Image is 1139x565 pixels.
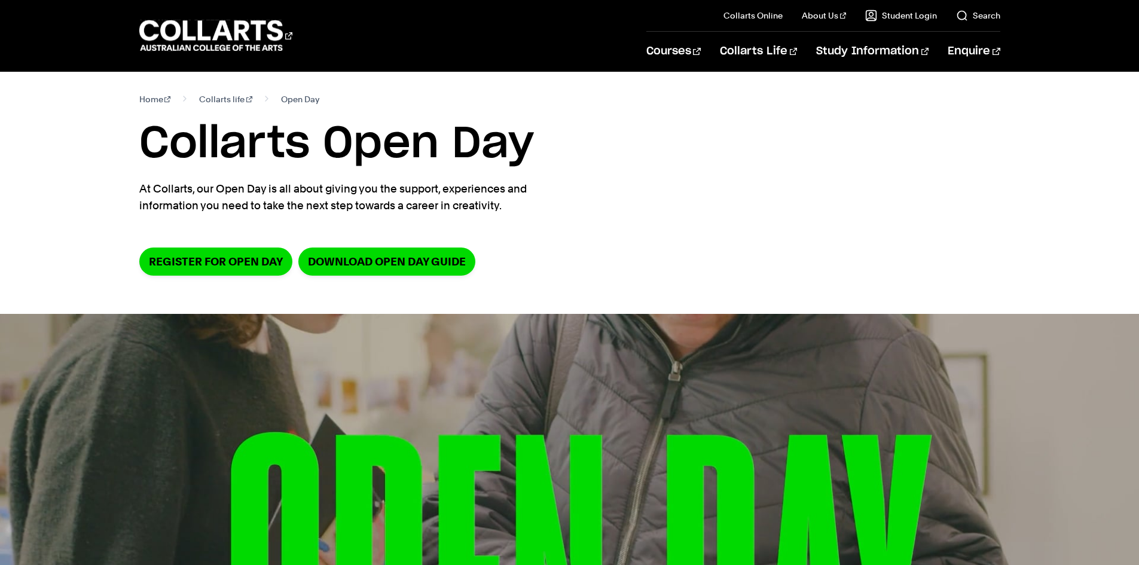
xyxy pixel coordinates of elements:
[948,32,1000,71] a: Enquire
[281,91,319,108] span: Open Day
[298,248,475,276] a: DOWNLOAD OPEN DAY GUIDE
[802,10,846,22] a: About Us
[199,91,252,108] a: Collarts life
[956,10,1000,22] a: Search
[139,181,576,214] p: At Collarts, our Open Day is all about giving you the support, experiences and information you ne...
[865,10,937,22] a: Student Login
[816,32,929,71] a: Study Information
[139,117,1000,171] h1: Collarts Open Day
[139,91,171,108] a: Home
[139,248,292,276] a: Register for Open Day
[646,32,701,71] a: Courses
[723,10,783,22] a: Collarts Online
[720,32,797,71] a: Collarts Life
[139,19,292,53] div: Go to homepage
